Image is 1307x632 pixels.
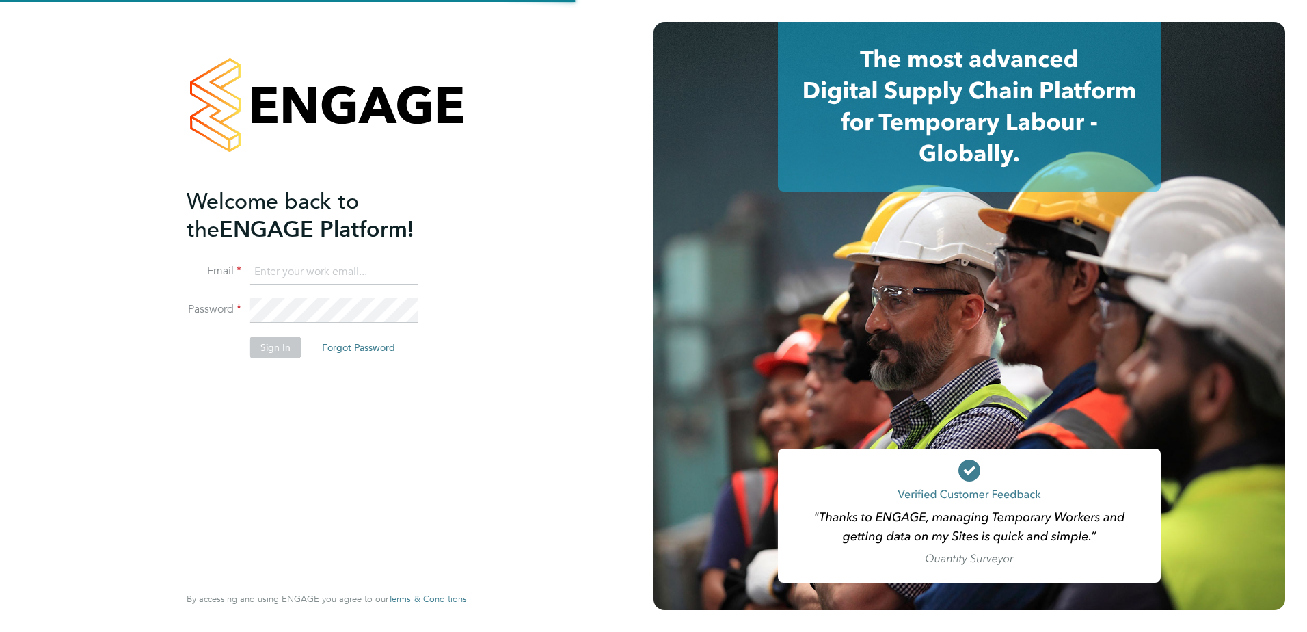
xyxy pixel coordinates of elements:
button: Forgot Password [311,337,406,358]
span: By accessing and using ENGAGE you agree to our [187,593,467,605]
input: Enter your work email... [250,260,418,285]
a: Terms & Conditions [388,594,467,605]
label: Email [187,264,241,278]
button: Sign In [250,337,301,358]
h2: ENGAGE Platform! [187,187,453,243]
label: Password [187,302,241,317]
span: Welcome back to the [187,188,359,243]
